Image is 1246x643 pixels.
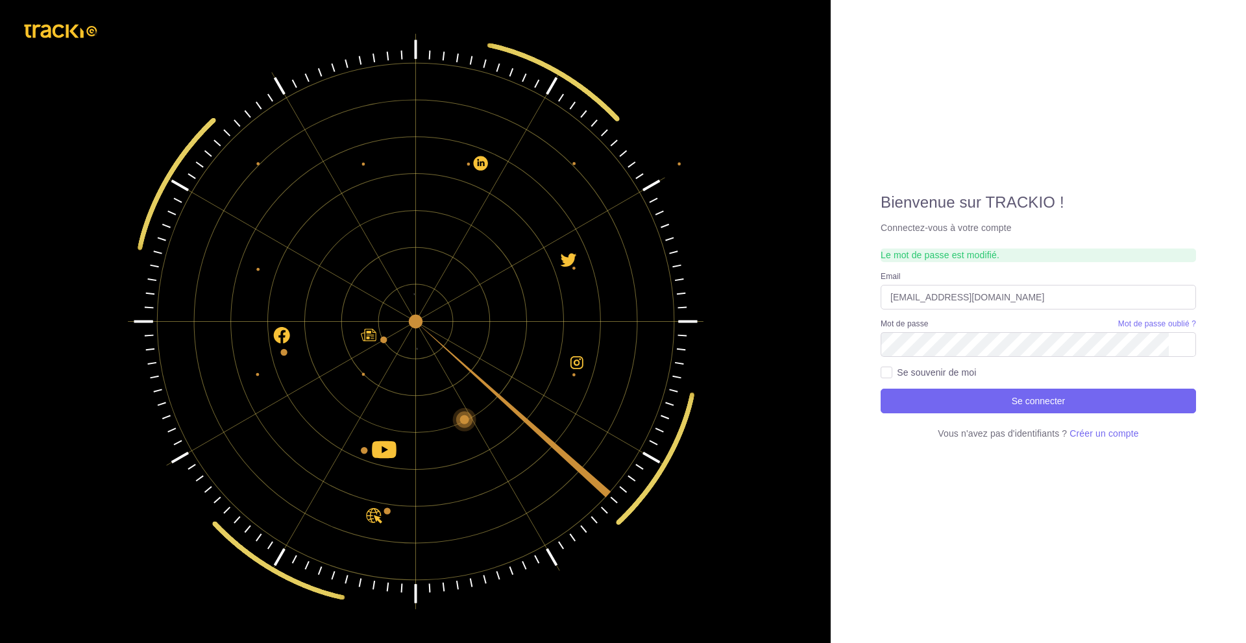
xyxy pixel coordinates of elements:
[881,271,901,282] label: Email
[111,17,720,626] img: Connexion
[1069,428,1138,439] a: Créer un compte
[881,285,1196,309] input: senseconseil@example.com
[1118,319,1196,328] small: Mot de passe oublié ?
[881,319,929,330] label: Mot de passe
[881,249,1196,261] div: Le mot de passe est modifié.
[897,366,976,379] label: Se souvenir de moi
[881,221,1196,235] p: Connectez-vous à votre compte
[1118,319,1196,332] a: Mot de passe oublié ?
[18,18,104,44] img: trackio.svg
[881,193,1196,212] h2: Bienvenue sur TRACKIO !
[938,428,1067,439] span: Vous n'avez pas d'identifiants ?
[881,389,1196,413] button: Se connecter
